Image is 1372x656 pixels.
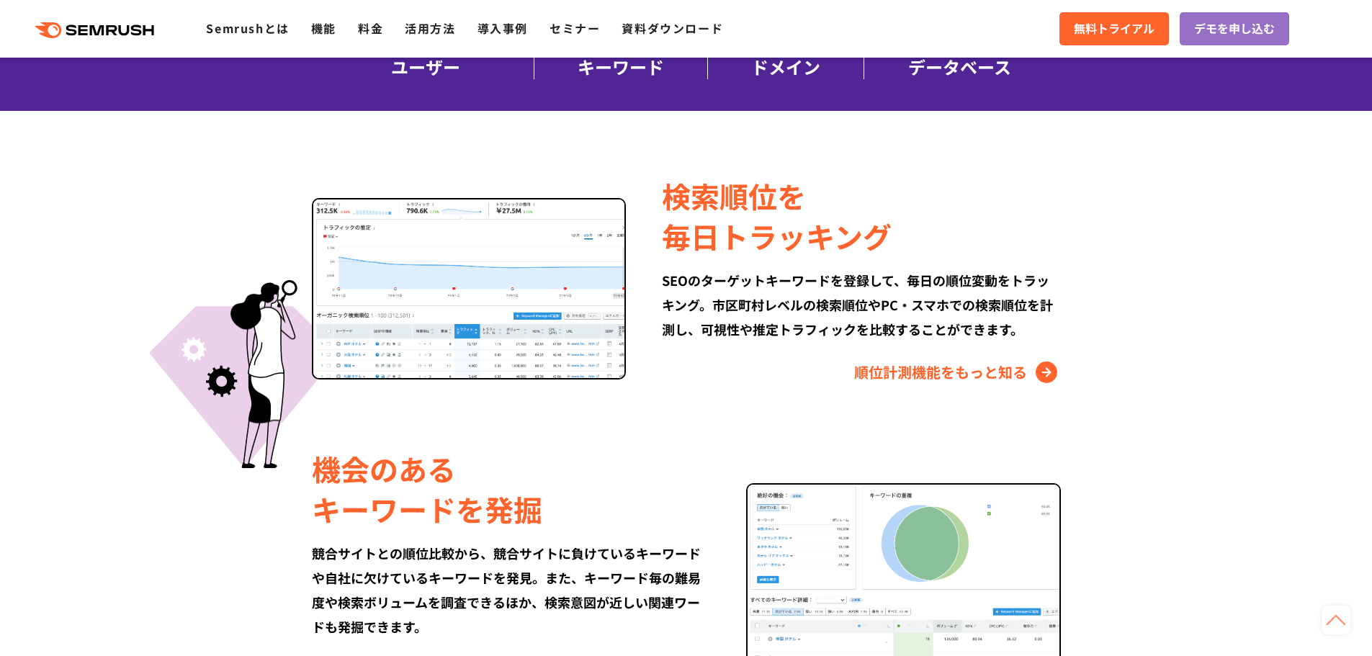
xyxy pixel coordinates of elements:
[206,19,289,37] a: Semrushとは
[662,176,1060,256] div: 検索順位を 毎日トラッキング
[854,361,1061,384] a: 順位計測機能をもっと知る
[477,19,528,37] a: 導入事例
[1074,19,1154,38] span: 無料トライアル
[1194,19,1275,38] span: デモを申し込む
[358,19,383,37] a: 料金
[405,19,455,37] a: 活用方法
[312,541,710,639] div: 競合サイトとの順位比較から、競合サイトに負けているキーワードや自社に欠けているキーワードを発見。また、キーワード毎の難易度や検索ボリュームを調査できるほか、検索意図が近しい関連ワードも発掘できます。
[751,54,820,79] div: ドメイン
[1059,12,1169,45] a: 無料トライアル
[311,19,336,37] a: 機能
[662,268,1060,341] div: SEOのターゲットキーワードを登録して、毎日の順位変動をトラッキング。市区町村レベルの検索順位やPC・スマホでの検索順位を計測し、可視性や推定トラフィックを比較することができます。
[550,19,600,37] a: セミナー
[1180,12,1289,45] a: デモを申し込む
[622,19,723,37] a: 資料ダウンロード
[907,54,1012,79] div: データベース
[578,54,664,79] div: キーワード
[312,449,710,529] div: 機会のある キーワードを発掘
